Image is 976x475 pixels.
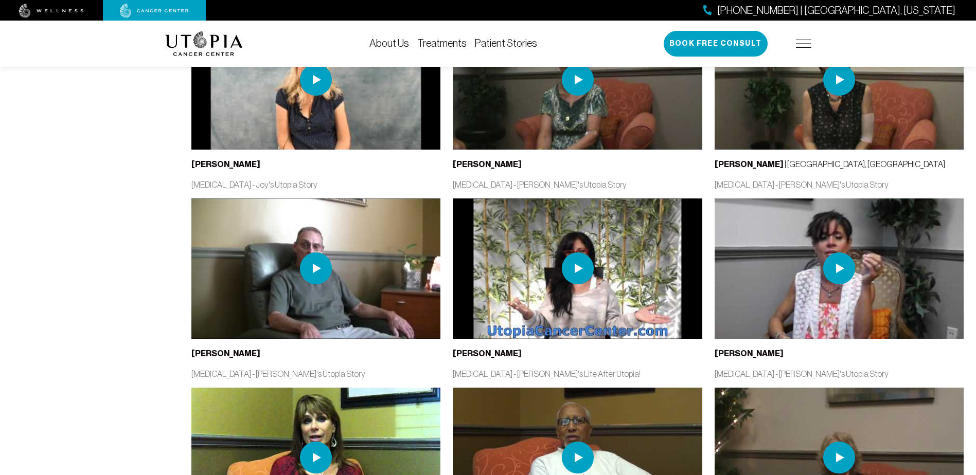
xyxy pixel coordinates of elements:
[562,252,594,284] img: play icon
[191,179,440,190] p: [MEDICAL_DATA] - Joy's Utopia Story
[453,198,702,338] img: thumbnail
[191,349,260,358] b: [PERSON_NAME]
[120,4,189,18] img: cancer center
[715,159,945,169] span: | [GEOGRAPHIC_DATA], [GEOGRAPHIC_DATA]
[717,3,955,18] span: [PHONE_NUMBER] | [GEOGRAPHIC_DATA], [US_STATE]
[796,40,811,48] img: icon-hamburger
[715,349,784,358] b: [PERSON_NAME]
[19,4,84,18] img: wellness
[300,64,332,96] img: play icon
[191,10,440,150] img: thumbnail
[715,179,964,190] p: [MEDICAL_DATA] - [PERSON_NAME]'s Utopia Story
[475,38,537,49] a: Patient Stories
[191,198,440,338] img: thumbnail
[453,349,522,358] b: [PERSON_NAME]
[191,368,440,379] p: [MEDICAL_DATA] - [PERSON_NAME]'s Utopia Story
[703,3,955,18] a: [PHONE_NUMBER] | [GEOGRAPHIC_DATA], [US_STATE]
[453,368,702,379] p: [MEDICAL_DATA] - [PERSON_NAME]'s Life After Utopia!
[369,38,409,49] a: About Us
[664,31,768,57] button: Book Free Consult
[417,38,467,49] a: Treatments
[715,10,964,150] img: thumbnail
[191,159,260,169] b: [PERSON_NAME]
[300,252,332,284] img: play icon
[715,159,784,169] b: [PERSON_NAME]
[165,31,243,56] img: logo
[300,442,332,473] img: play icon
[715,198,964,338] img: thumbnail
[453,159,522,169] b: [PERSON_NAME]
[715,368,964,379] p: [MEDICAL_DATA] - [PERSON_NAME]'s Utopia Story
[453,10,702,150] img: thumbnail
[562,442,594,473] img: play icon
[453,179,702,190] p: [MEDICAL_DATA] - [PERSON_NAME]'s Utopia Story
[562,64,594,96] img: play icon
